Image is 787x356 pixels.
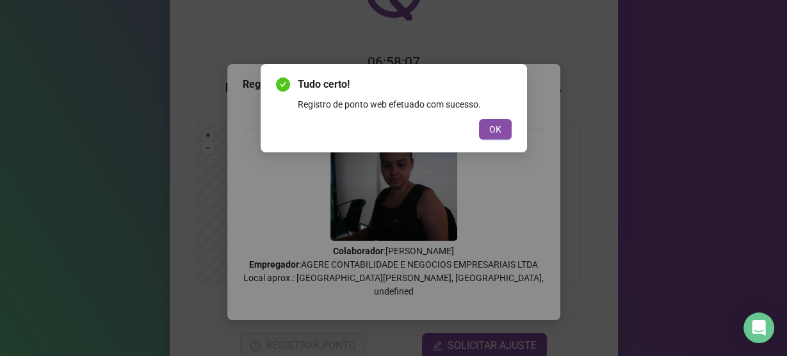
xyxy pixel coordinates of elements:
span: check-circle [276,77,290,92]
div: Registro de ponto web efetuado com sucesso. [298,97,512,111]
span: OK [489,122,501,136]
span: Tudo certo! [298,77,512,92]
button: OK [479,119,512,140]
div: Open Intercom Messenger [743,312,774,343]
